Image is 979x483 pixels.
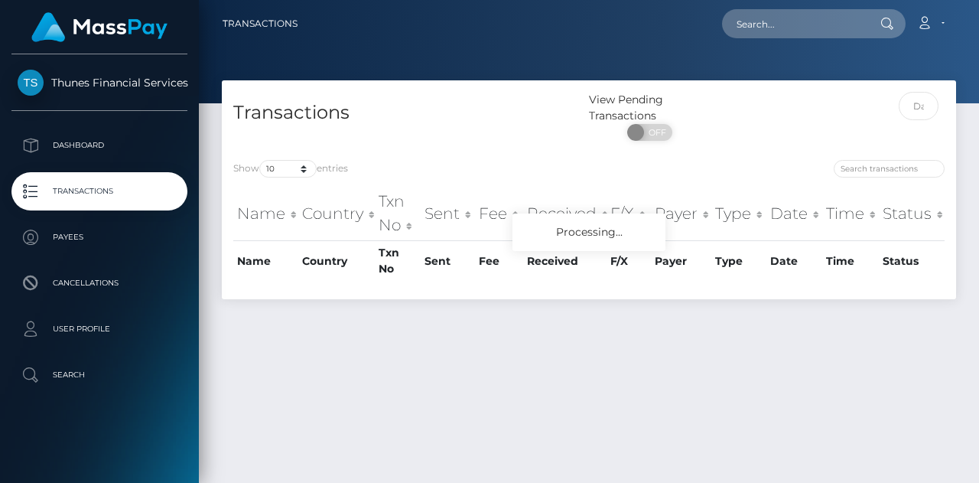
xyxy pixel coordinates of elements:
th: Txn No [375,240,421,281]
th: Status [879,240,945,281]
th: Country [298,240,375,281]
th: Country [298,186,375,240]
th: Date [766,240,822,281]
p: Dashboard [18,134,181,157]
div: View Pending Transactions [589,92,711,124]
th: Payer [651,240,711,281]
p: Search [18,364,181,387]
th: Txn No [375,186,421,240]
p: Payees [18,226,181,249]
th: Name [233,186,298,240]
label: Show entries [233,160,348,178]
p: Cancellations [18,272,181,295]
th: Time [822,186,879,240]
h4: Transactions [233,100,577,126]
th: Received [523,240,607,281]
th: Sent [421,240,475,281]
p: Transactions [18,180,181,203]
th: Fee [475,186,523,240]
a: Cancellations [11,264,187,302]
input: Search... [722,9,866,38]
a: User Profile [11,310,187,348]
select: Showentries [259,160,317,178]
th: Payer [651,186,711,240]
th: Date [766,186,822,240]
img: MassPay Logo [31,12,168,42]
th: Type [711,186,766,240]
span: Thunes Financial Services [11,76,187,90]
th: Status [879,186,945,240]
th: F/X [607,240,651,281]
th: Time [822,240,879,281]
p: User Profile [18,318,181,341]
th: Type [711,240,766,281]
div: Processing... [512,214,665,251]
th: Sent [421,186,475,240]
a: Dashboard [11,126,187,165]
input: Search transactions [834,160,945,178]
input: Date filter [899,92,939,120]
span: OFF [636,124,674,141]
a: Search [11,356,187,394]
th: Name [233,240,298,281]
a: Transactions [11,172,187,210]
th: F/X [607,186,651,240]
a: Transactions [223,8,298,40]
a: Payees [11,218,187,256]
img: Thunes Financial Services [18,70,44,96]
th: Fee [475,240,523,281]
th: Received [523,186,607,240]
